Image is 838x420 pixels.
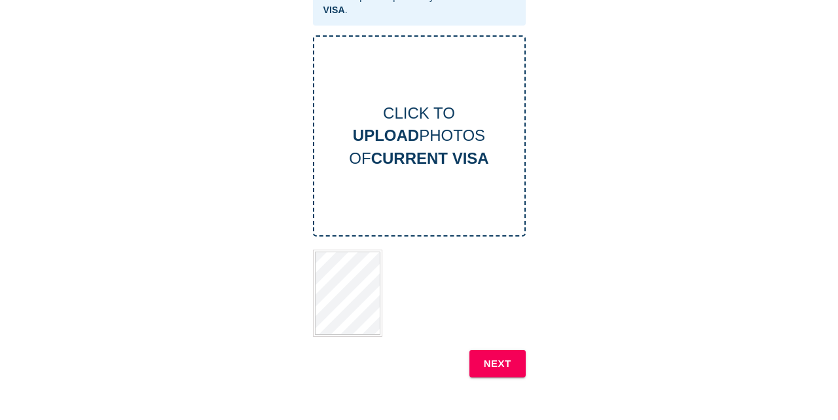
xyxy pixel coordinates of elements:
b: NEXT [484,355,511,372]
b: UPLOAD [353,126,419,144]
b: CURRENT VISA [371,149,489,167]
div: CLICK TO PHOTOS OF [314,102,524,170]
button: NEXT [469,350,526,377]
